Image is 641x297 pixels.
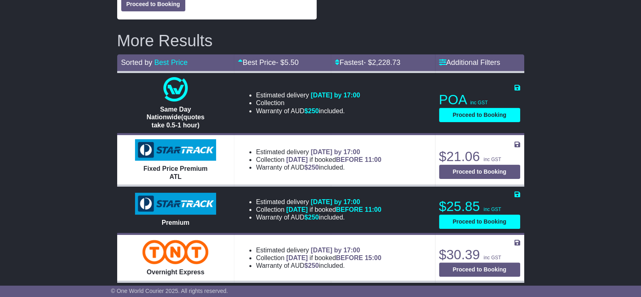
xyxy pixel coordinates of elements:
span: if booked [286,254,381,261]
span: [DATE] by 17:00 [311,92,360,99]
span: $ [304,164,319,171]
a: Fastest- $2,228.73 [335,58,400,67]
li: Collection [256,254,381,262]
span: $ [304,262,319,269]
span: if booked [286,206,381,213]
a: Additional Filters [439,58,500,67]
span: 250 [308,262,319,269]
span: inc GST [484,255,501,260]
button: Proceed to Booking [439,165,520,179]
a: Best Price- $5.50 [238,58,298,67]
span: 11:00 [365,156,382,163]
span: [DATE] by 17:00 [311,247,360,254]
li: Estimated delivery [256,91,360,99]
li: Warranty of AUD included. [256,213,381,221]
span: BEFORE [336,206,363,213]
span: © One World Courier 2025. All rights reserved. [111,288,228,294]
li: Estimated delivery [256,198,381,206]
span: - $ [276,58,298,67]
span: - $ [363,58,400,67]
li: Collection [256,206,381,213]
span: BEFORE [336,156,363,163]
span: Sorted by [121,58,152,67]
li: Estimated delivery [256,148,381,156]
span: $ [304,108,319,114]
img: One World Courier: Same Day Nationwide(quotes take 0.5-1 hour) [163,77,188,101]
span: Premium [162,219,189,226]
img: StarTrack: Fixed Price Premium ATL [135,139,216,161]
span: [DATE] [286,206,308,213]
button: Proceed to Booking [439,108,520,122]
span: 2,228.73 [372,58,400,67]
span: [DATE] by 17:00 [311,148,360,155]
p: POA [439,92,520,108]
li: Estimated delivery [256,246,381,254]
li: Warranty of AUD included. [256,107,360,115]
button: Proceed to Booking [439,263,520,277]
span: Same Day Nationwide(quotes take 0.5-1 hour) [146,106,204,128]
li: Warranty of AUD included. [256,164,381,171]
span: BEFORE [336,254,363,261]
span: 11:00 [365,206,382,213]
button: Proceed to Booking [439,215,520,229]
span: inc GST [484,207,501,212]
span: Fixed Price Premium ATL [144,165,208,180]
span: 250 [308,108,319,114]
h2: More Results [117,32,524,49]
p: $21.06 [439,148,520,165]
span: [DATE] [286,254,308,261]
li: Collection [256,99,360,107]
img: StarTrack: Premium [135,193,216,215]
span: $ [304,214,319,221]
span: 15:00 [365,254,382,261]
p: $30.39 [439,247,520,263]
span: Overnight Express [147,269,204,275]
span: inc GST [470,100,488,105]
p: $25.85 [439,198,520,215]
span: 5.50 [284,58,298,67]
span: inc GST [484,157,501,162]
span: [DATE] [286,156,308,163]
span: 250 [308,164,319,171]
span: 250 [308,214,319,221]
span: if booked [286,156,381,163]
li: Collection [256,156,381,164]
a: Best Price [154,58,188,67]
li: Warranty of AUD included. [256,262,381,269]
img: TNT Domestic: Overnight Express [142,240,208,264]
span: [DATE] by 17:00 [311,198,360,205]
